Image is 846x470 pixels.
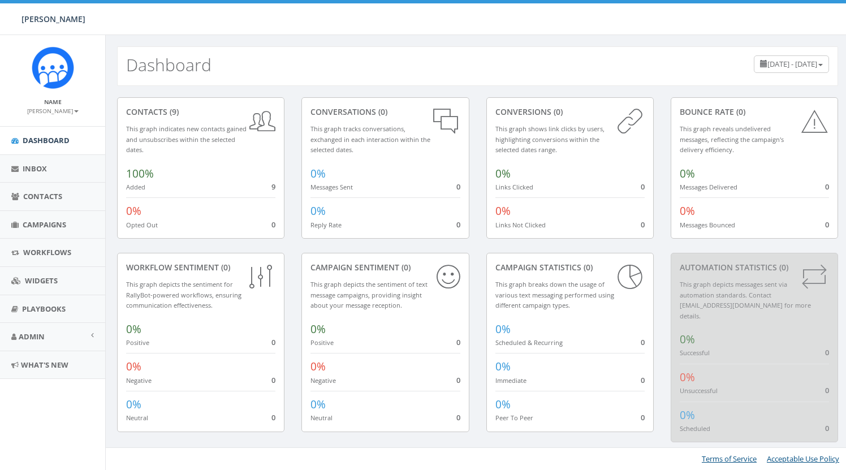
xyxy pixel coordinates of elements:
div: Automation Statistics [680,262,829,273]
span: Contacts [23,191,62,201]
small: Messages Bounced [680,221,735,229]
span: [PERSON_NAME] [21,14,85,24]
span: 0% [310,397,326,412]
a: Terms of Service [702,454,757,464]
span: 0 [271,412,275,422]
small: This graph breaks down the usage of various text messaging performed using different campaign types. [495,280,614,309]
small: This graph depicts the sentiment for RallyBot-powered workflows, ensuring communication effective... [126,280,241,309]
span: 0% [310,359,326,374]
span: 0% [680,204,695,218]
div: Workflow Sentiment [126,262,275,273]
span: 0 [825,347,829,357]
span: 0% [126,397,141,412]
span: 0 [456,412,460,422]
span: (0) [219,262,230,273]
span: 0% [495,359,511,374]
span: 0 [641,375,645,385]
span: 0 [825,219,829,230]
span: [DATE] - [DATE] [767,59,817,69]
small: Successful [680,348,710,357]
div: Campaign Statistics [495,262,645,273]
small: Added [126,183,145,191]
span: 100% [126,166,154,181]
div: Campaign Sentiment [310,262,460,273]
span: 0% [495,397,511,412]
span: 0% [680,370,695,385]
small: Peer To Peer [495,413,533,422]
span: Playbooks [22,304,66,314]
a: [PERSON_NAME] [27,105,79,115]
a: Acceptable Use Policy [767,454,839,464]
span: (0) [399,262,411,273]
span: 0 [641,219,645,230]
small: Links Not Clicked [495,221,546,229]
small: This graph reveals undelivered messages, reflecting the campaign's delivery efficiency. [680,124,784,154]
small: This graph shows link clicks by users, highlighting conversions within the selected dates range. [495,124,605,154]
span: (0) [376,106,387,117]
small: Opted Out [126,221,158,229]
img: Rally_Corp_Icon_1.png [32,46,74,89]
span: 0 [641,182,645,192]
span: 0 [456,219,460,230]
small: Name [44,98,62,106]
small: This graph tracks conversations, exchanged in each interaction within the selected dates. [310,124,430,154]
span: Dashboard [23,135,70,145]
small: Positive [310,338,334,347]
div: conversations [310,106,460,118]
span: 0% [495,204,511,218]
span: Widgets [25,275,58,286]
span: 0 [641,412,645,422]
small: Negative [310,376,336,385]
span: 0 [456,337,460,347]
span: 0% [310,204,326,218]
small: Messages Delivered [680,183,737,191]
span: Inbox [23,163,47,174]
span: (0) [777,262,788,273]
span: Workflows [23,247,71,257]
span: 0% [680,332,695,347]
span: 0 [456,182,460,192]
div: conversions [495,106,645,118]
small: Immediate [495,376,526,385]
span: 0 [641,337,645,347]
small: Positive [126,338,149,347]
h2: Dashboard [126,55,212,74]
small: [PERSON_NAME] [27,107,79,115]
small: Scheduled [680,424,710,433]
span: 0 [825,182,829,192]
span: 0% [310,322,326,337]
span: 0% [126,359,141,374]
span: 0% [680,166,695,181]
small: This graph depicts messages sent via automation standards. Contact [EMAIL_ADDRESS][DOMAIN_NAME] f... [680,280,811,320]
span: 0% [495,166,511,181]
small: Messages Sent [310,183,353,191]
small: This graph depicts the sentiment of text message campaigns, providing insight about your message ... [310,280,428,309]
span: What's New [21,360,68,370]
small: Unsuccessful [680,386,718,395]
span: (0) [734,106,745,117]
span: 0% [126,322,141,337]
span: 0 [825,423,829,433]
small: Links Clicked [495,183,533,191]
small: Reply Rate [310,221,342,229]
span: (9) [167,106,179,117]
span: 0% [126,204,141,218]
span: (0) [581,262,593,273]
span: 0 [271,375,275,385]
div: contacts [126,106,275,118]
span: 9 [271,182,275,192]
small: Negative [126,376,152,385]
span: Admin [19,331,45,342]
span: 0% [310,166,326,181]
small: Neutral [310,413,333,422]
small: Neutral [126,413,148,422]
span: 0 [825,385,829,395]
span: 0 [271,337,275,347]
div: Bounce Rate [680,106,829,118]
span: Campaigns [23,219,66,230]
span: (0) [551,106,563,117]
span: 0 [271,219,275,230]
span: 0% [680,408,695,422]
small: Scheduled & Recurring [495,338,563,347]
span: 0% [495,322,511,337]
